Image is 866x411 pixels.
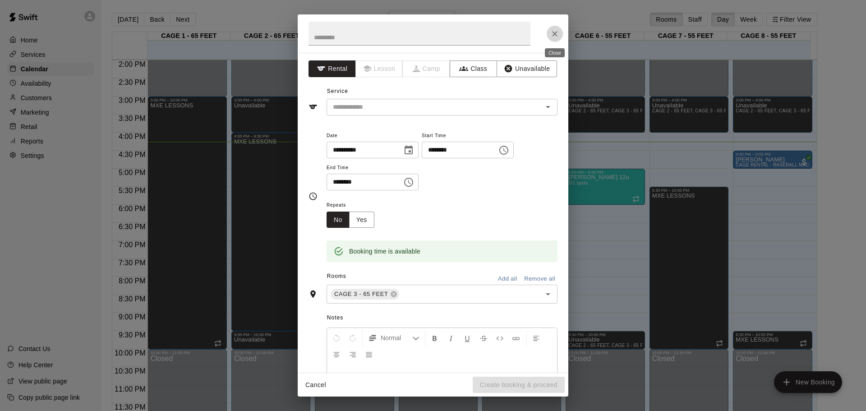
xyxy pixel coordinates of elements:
button: Open [542,288,554,300]
span: Normal [381,333,412,342]
button: Open [542,101,554,113]
div: Close [545,48,565,57]
button: Add all [493,272,522,286]
button: No [327,212,350,228]
button: Class [450,60,497,77]
span: Service [327,88,348,94]
button: Format Italics [443,330,459,346]
span: Date [327,130,419,142]
button: Remove all [522,272,557,286]
svg: Rooms [309,290,318,299]
button: Cancel [301,377,330,393]
button: Choose time, selected time is 5:30 PM [400,173,418,191]
span: End Time [327,162,419,174]
span: Start Time [422,130,514,142]
button: Center Align [329,346,344,362]
div: Booking time is available [349,243,420,259]
button: Format Underline [460,330,475,346]
span: Camps can only be created in the Services page [403,60,450,77]
button: Unavailable [497,60,557,77]
button: Right Align [345,346,360,362]
span: CAGE 3 - 65 FEET [331,290,392,299]
span: Rooms [327,273,346,279]
button: Left Align [529,330,544,346]
button: Rental [309,60,356,77]
button: Formatting Options [364,330,423,346]
span: Repeats [327,199,382,212]
button: Choose time, selected time is 5:00 PM [495,141,513,159]
svg: Timing [309,192,318,201]
div: CAGE 3 - 65 FEET [331,289,399,300]
button: Choose date, selected date is Oct 10, 2025 [400,141,418,159]
button: Insert Link [508,330,524,346]
svg: Service [309,102,318,111]
span: Lessons must be created in the Services page first [356,60,403,77]
button: Undo [329,330,344,346]
div: outlined button group [327,212,374,228]
button: Insert Code [492,330,507,346]
button: Redo [345,330,360,346]
button: Yes [349,212,374,228]
button: Format Strikethrough [476,330,491,346]
button: Format Bold [427,330,442,346]
span: Notes [327,311,557,325]
button: Close [547,26,563,42]
button: Justify Align [361,346,377,362]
